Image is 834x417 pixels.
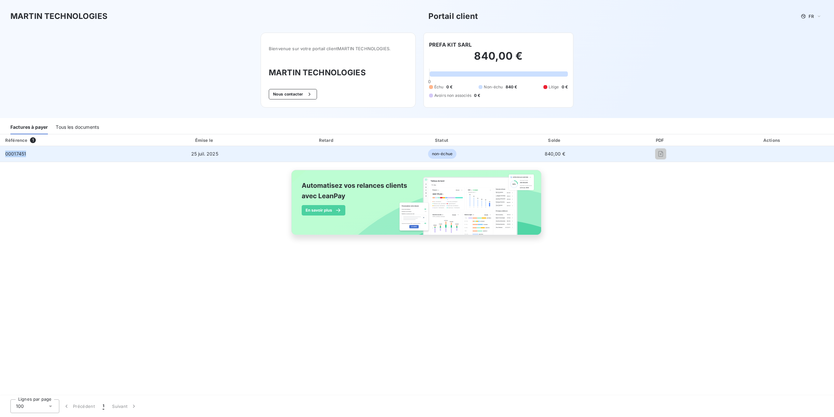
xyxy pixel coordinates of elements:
[612,137,709,143] div: PDF
[269,89,317,99] button: Nous contacter
[59,399,99,413] button: Précédent
[269,46,408,51] span: Bienvenue sur votre portail client MARTIN TECHNOLOGIES .
[429,41,472,49] h6: PREFA KIT SARL
[545,151,565,156] span: 840,00 €
[386,137,498,143] div: Statut
[428,79,431,84] span: 0
[191,151,218,156] span: 25 juil. 2025
[484,84,503,90] span: Non-échu
[108,399,141,413] button: Suivant
[428,10,478,22] h3: Portail client
[429,50,568,69] h2: 840,00 €
[434,93,471,98] span: Avoirs non associés
[16,403,24,410] span: 100
[712,137,833,143] div: Actions
[10,121,48,134] div: Factures à payer
[5,138,27,143] div: Référence
[56,121,99,134] div: Tous les documents
[506,84,517,90] span: 840 €
[474,93,480,98] span: 0 €
[434,84,444,90] span: Échu
[30,137,36,143] span: 1
[562,84,568,90] span: 0 €
[142,137,267,143] div: Émise le
[269,137,384,143] div: Retard
[5,151,26,156] span: 00017451
[99,399,108,413] button: 1
[501,137,610,143] div: Solde
[428,149,456,159] span: non-échue
[269,67,408,79] h3: MARTIN TECHNOLOGIES
[103,403,104,410] span: 1
[10,10,108,22] h3: MARTIN TECHNOLOGIES
[809,14,814,19] span: FR
[446,84,453,90] span: 0 €
[549,84,559,90] span: Litige
[285,166,549,246] img: banner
